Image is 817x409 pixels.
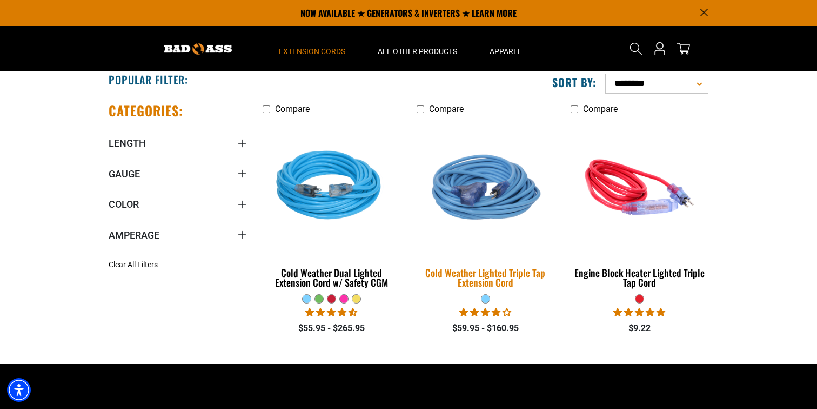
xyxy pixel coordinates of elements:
[571,120,708,294] a: red Engine Block Heater Lighted Triple Tap Cord
[275,104,310,114] span: Compare
[164,43,232,55] img: Bad Ass Extension Cords
[109,102,183,119] h2: Categories:
[109,159,246,189] summary: Gauge
[109,198,139,210] span: Color
[7,378,31,402] div: Accessibility Menu
[627,40,645,57] summary: Search
[410,118,561,256] img: Light Blue
[552,75,597,89] label: Sort by:
[417,268,554,287] div: Cold Weather Lighted Triple Tap Extension Cord
[109,168,140,180] span: Gauge
[109,72,188,87] h2: Popular Filter:
[417,120,554,294] a: Light Blue Cold Weather Lighted Triple Tap Extension Cord
[109,137,146,149] span: Length
[583,104,618,114] span: Compare
[429,104,464,114] span: Compare
[675,42,692,55] a: cart
[263,26,361,71] summary: Extension Cords
[378,47,457,56] span: All Other Products
[417,322,554,335] div: $59.95 - $160.95
[459,307,511,318] span: 4.18 stars
[651,26,668,71] a: Open this option
[613,307,665,318] span: 5.00 stars
[109,260,158,269] span: Clear All Filters
[571,268,708,287] div: Engine Block Heater Lighted Triple Tap Cord
[263,120,400,294] a: Light Blue Cold Weather Dual Lighted Extension Cord w/ Safety CGM
[109,220,246,250] summary: Amperage
[263,322,400,335] div: $55.95 - $265.95
[571,322,708,335] div: $9.22
[109,128,246,158] summary: Length
[490,47,522,56] span: Apparel
[473,26,538,71] summary: Apparel
[109,189,246,219] summary: Color
[109,229,159,241] span: Amperage
[279,47,345,56] span: Extension Cords
[305,307,357,318] span: 4.62 stars
[109,259,162,271] a: Clear All Filters
[264,125,400,249] img: Light Blue
[263,268,400,287] div: Cold Weather Dual Lighted Extension Cord w/ Safety CGM
[361,26,473,71] summary: All Other Products
[571,125,707,249] img: red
